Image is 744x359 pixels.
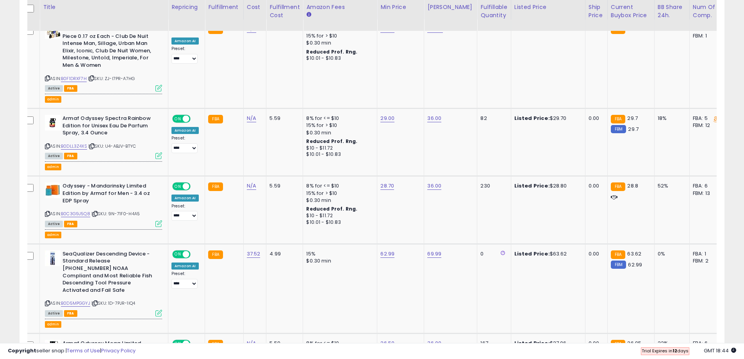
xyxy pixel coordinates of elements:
[658,115,683,122] div: 18%
[306,182,371,189] div: 8% for <= $10
[171,38,199,45] div: Amazon AI
[8,347,36,354] strong: Copyright
[514,115,579,122] div: $29.70
[704,347,736,354] span: 2025-08-12 18:44 GMT
[269,3,300,20] div: Fulfillment Cost
[64,310,77,317] span: FBA
[306,11,311,18] small: Amazon Fees.
[171,3,202,11] div: Repricing
[269,115,297,122] div: 5.59
[380,250,394,258] a: 62.99
[61,75,87,82] a: B0F1DRXF7H
[62,250,157,296] b: SeaQualizer Descending Device - Standard Release [PHONE_NUMBER] NOAA Compliant and Most Reliable ...
[306,145,371,152] div: $10 - $11.72
[189,183,202,190] span: OFF
[306,190,371,197] div: 15% for > $10
[306,138,357,145] b: Reduced Prof. Rng.
[693,250,719,257] div: FBA: 1
[45,96,61,103] button: admin
[88,143,136,149] span: | SKU: U4-ABJV-BTYC
[171,195,199,202] div: Amazon AI
[480,182,505,189] div: 230
[173,183,183,190] span: ON
[658,3,686,20] div: BB Share 24h.
[627,250,641,257] span: 63.62
[45,25,162,91] div: ASIN:
[88,75,135,82] span: | SKU: ZJ-I7PR-A7HG
[64,85,77,92] span: FBA
[61,143,87,150] a: B0DLL3Z4XS
[306,219,371,226] div: $10.01 - $10.83
[45,182,162,226] div: ASIN:
[45,85,63,92] span: All listings currently available for purchase on Amazon
[208,182,223,191] small: FBA
[306,129,371,136] div: $0.30 min
[693,257,719,264] div: FBM: 2
[380,114,394,122] a: 29.00
[693,190,719,197] div: FBM: 13
[61,211,90,217] a: B0C3G9J5Q8
[208,3,240,11] div: Fulfillment
[247,250,260,258] a: 37.52
[189,116,202,122] span: OFF
[45,321,61,328] button: admin
[589,115,601,122] div: 0.00
[306,122,371,129] div: 15% for > $10
[173,116,183,122] span: ON
[8,347,136,355] div: seller snap | |
[306,48,357,55] b: Reduced Prof. Rng.
[306,250,371,257] div: 15%
[269,250,297,257] div: 4.99
[45,153,63,159] span: All listings currently available for purchase on Amazon
[611,261,626,269] small: FBM
[45,250,162,316] div: ASIN:
[589,182,601,189] div: 0.00
[247,182,256,190] a: N/A
[45,182,61,198] img: 31OQgdA5b0L._SL40_.jpg
[61,300,90,307] a: B0D5MPGGYJ
[306,39,371,46] div: $0.30 min
[247,3,263,11] div: Cost
[45,221,63,227] span: All listings currently available for purchase on Amazon
[627,114,638,122] span: 29.7
[189,251,202,257] span: OFF
[611,125,626,133] small: FBM
[514,182,579,189] div: $28.80
[306,55,371,62] div: $10.01 - $10.83
[64,153,77,159] span: FBA
[611,3,651,20] div: Current Buybox Price
[269,182,297,189] div: 5.59
[45,25,61,39] img: 41qFTGMbaGL._SL40_.jpg
[306,197,371,204] div: $0.30 min
[611,182,625,191] small: FBA
[171,127,199,134] div: Amazon AI
[67,347,100,354] a: Terms of Use
[171,136,199,153] div: Preset:
[306,205,357,212] b: Reduced Prof. Rng.
[306,257,371,264] div: $0.30 min
[693,122,719,129] div: FBM: 12
[306,151,371,158] div: $10.01 - $10.83
[45,250,61,266] img: 41I8MzXVmzL._SL40_.jpg
[589,250,601,257] div: 0.00
[45,310,63,317] span: All listings currently available for purchase on Amazon
[208,115,223,123] small: FBA
[45,115,61,130] img: 31FwTqmfD4L._SL40_.jpg
[514,114,550,122] b: Listed Price:
[693,182,719,189] div: FBA: 6
[62,25,157,71] b: Armaf Club De Nuit Parfum MINI 10 Piece 0.17 oz Each - Club De Nuit Intense Man, Sillage, Urban M...
[693,115,719,122] div: FBA: 5
[480,250,505,257] div: 0
[306,213,371,219] div: $10 - $11.72
[64,221,77,227] span: FBA
[589,3,604,20] div: Ship Price
[480,3,507,20] div: Fulfillable Quantity
[380,182,394,190] a: 28.70
[611,250,625,259] small: FBA
[427,114,441,122] a: 36.00
[693,32,719,39] div: FBM: 1
[628,261,642,268] span: 62.99
[173,251,183,257] span: ON
[380,3,421,11] div: Min Price
[514,250,550,257] b: Listed Price:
